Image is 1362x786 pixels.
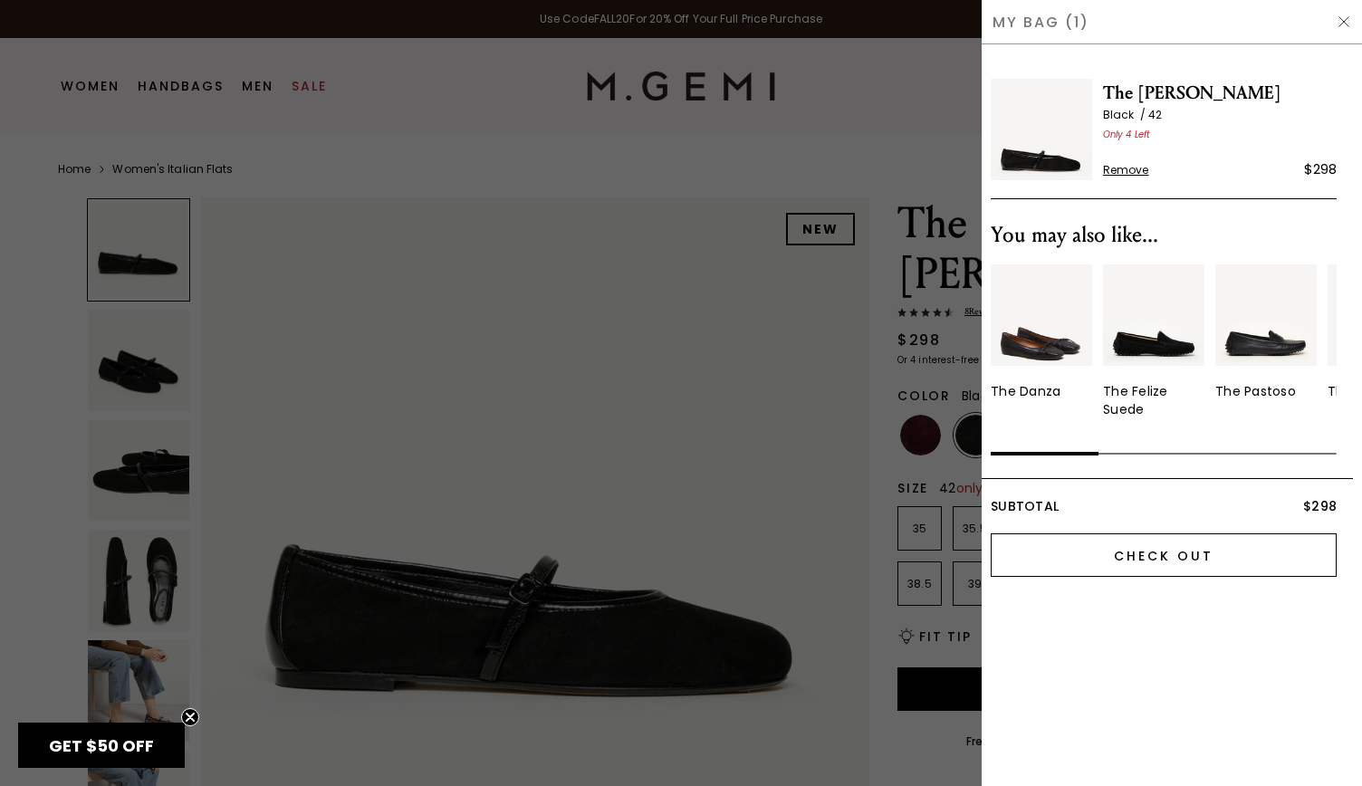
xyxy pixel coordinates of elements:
[991,264,1092,418] div: 1 / 10
[1103,79,1337,108] span: The [PERSON_NAME]
[991,533,1337,577] input: Check Out
[1215,264,1317,418] div: 3 / 10
[18,723,185,768] div: GET $50 OFFClose teaser
[1303,497,1337,515] span: $298
[991,264,1092,366] img: v_11364_02_HOVER_NEW_THEDANZA_BLACK_LEATHER_290x387_crop_center.jpg
[1103,264,1204,418] div: 2 / 10
[1103,107,1148,122] span: Black
[1215,382,1296,400] div: The Pastoso
[1337,14,1351,29] img: Hide Drawer
[1304,158,1337,180] div: $298
[1215,264,1317,366] img: v_11573_01_Main_New_ThePastoso_Black_Leather_290x387_crop_center.jpg
[991,382,1060,400] div: The Danza
[991,221,1337,250] div: You may also like...
[1103,382,1204,418] div: The Felize Suede
[991,497,1059,515] span: Subtotal
[1148,107,1162,122] span: 42
[49,734,154,757] span: GET $50 OFF
[991,264,1092,400] a: The Danza
[1215,264,1317,400] a: The Pastoso
[1103,163,1149,177] span: Remove
[1103,128,1150,141] span: Only 4 Left
[1103,264,1204,366] img: v_05707_01_Main_New_TheFelize_Black_Suede_8c9aec45-d7d9-47c9-aceb-01c79bb6df27_290x387_crop_cente...
[1103,264,1204,418] a: The Felize Suede
[181,708,199,726] button: Close teaser
[991,79,1092,180] img: The Amabile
